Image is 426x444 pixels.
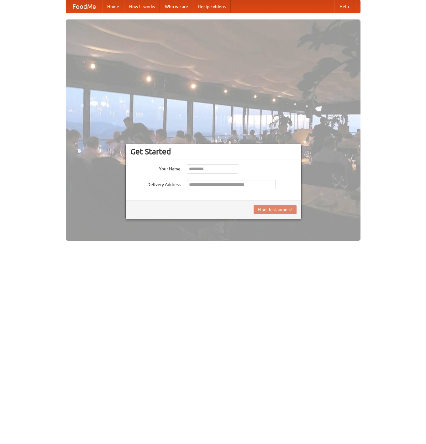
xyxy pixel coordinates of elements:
[254,205,297,214] button: Find Restaurants!
[130,180,181,188] label: Delivery Address
[193,0,231,13] a: Recipe videos
[130,147,297,156] h3: Get Started
[66,0,102,13] a: FoodMe
[130,164,181,172] label: Your Name
[160,0,193,13] a: Who we are
[102,0,124,13] a: Home
[124,0,160,13] a: How it works
[334,0,354,13] a: Help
